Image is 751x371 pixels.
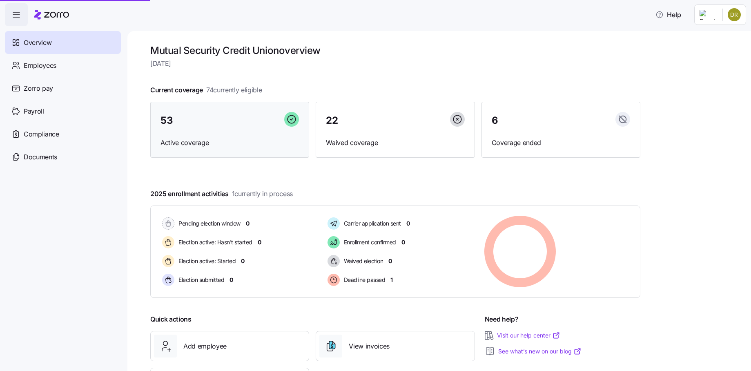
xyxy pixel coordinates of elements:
[700,10,716,20] img: Employer logo
[150,189,293,199] span: 2025 enrollment activities
[24,38,51,48] span: Overview
[150,44,640,57] h1: Mutual Security Credit Union overview
[176,257,236,265] span: Election active: Started
[497,331,560,340] a: Visit our help center
[349,341,390,351] span: View invoices
[5,123,121,145] a: Compliance
[24,129,59,139] span: Compliance
[241,257,245,265] span: 0
[341,276,386,284] span: Deadline passed
[326,116,338,125] span: 22
[206,85,262,95] span: 74 currently eligible
[150,314,192,324] span: Quick actions
[5,54,121,77] a: Employees
[728,8,741,21] img: 40ad116dccb5d6d3fab9fdf429a224e6
[655,10,681,20] span: Help
[258,238,261,246] span: 0
[401,238,405,246] span: 0
[5,145,121,168] a: Documents
[24,83,53,94] span: Zorro pay
[246,219,250,228] span: 0
[485,314,519,324] span: Need help?
[183,341,227,351] span: Add employee
[5,31,121,54] a: Overview
[160,116,173,125] span: 53
[24,106,44,116] span: Payroll
[492,116,498,125] span: 6
[176,276,224,284] span: Election submitted
[24,152,57,162] span: Documents
[406,219,410,228] span: 0
[24,60,56,71] span: Employees
[388,257,392,265] span: 0
[341,238,396,246] span: Enrollment confirmed
[160,138,299,148] span: Active coverage
[5,77,121,100] a: Zorro pay
[498,347,582,355] a: See what’s new on our blog
[230,276,233,284] span: 0
[232,189,293,199] span: 1 currently in process
[341,257,383,265] span: Waived election
[5,100,121,123] a: Payroll
[176,219,241,228] span: Pending election window
[492,138,630,148] span: Coverage ended
[176,238,252,246] span: Election active: Hasn't started
[326,138,464,148] span: Waived coverage
[150,85,262,95] span: Current coverage
[341,219,401,228] span: Carrier application sent
[150,58,640,69] span: [DATE]
[390,276,393,284] span: 1
[649,7,688,23] button: Help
